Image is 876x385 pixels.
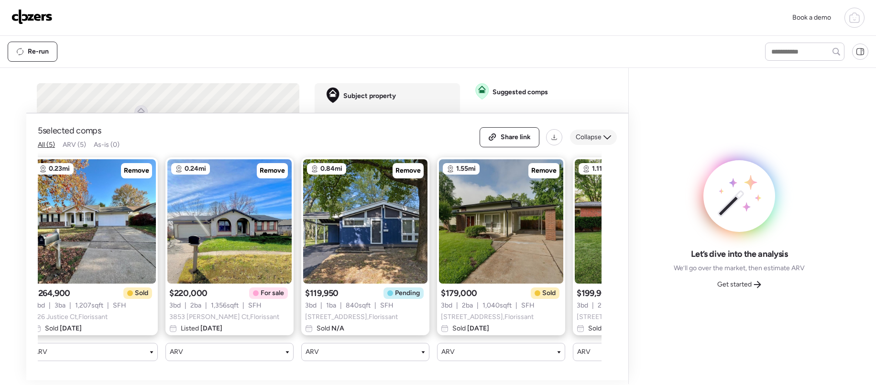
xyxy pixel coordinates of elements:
[482,301,512,310] span: 1,040 sqft
[305,312,398,322] span: [STREET_ADDRESS] , Florissant
[305,287,339,299] span: $119,950
[792,13,831,22] span: Book a demo
[205,301,207,310] span: |
[38,141,55,149] span: All (5)
[717,280,752,289] span: Get started
[531,166,557,176] span: Remove
[326,301,336,310] span: 1 ba
[45,324,82,333] span: Sold
[169,287,208,299] span: $220,000
[242,301,244,310] span: |
[441,287,477,299] span: $179,000
[69,301,71,310] span: |
[577,347,591,357] span: ARV
[55,301,66,310] span: 3 ba
[588,324,625,333] span: Sold
[592,301,594,310] span: |
[441,312,534,322] span: [STREET_ADDRESS] , Florissant
[185,301,186,310] span: |
[107,301,109,310] span: |
[33,301,45,310] span: 3 bd
[33,312,108,322] span: 926 Justice Ct , Florissant
[34,347,47,357] span: ARV
[170,347,183,357] span: ARV
[199,324,222,332] span: [DATE]
[343,91,396,101] span: Subject property
[493,88,548,97] span: Suggested comps
[466,324,489,332] span: [DATE]
[340,301,342,310] span: |
[124,166,149,176] span: Remove
[181,324,222,333] span: Listed
[598,301,609,310] span: 2 ba
[135,288,148,298] span: Sold
[452,324,489,333] span: Sold
[190,301,201,310] span: 2 ba
[169,301,181,310] span: 3 bd
[185,164,206,174] span: 0.24mi
[674,264,805,273] span: We’ll go over the market, then estimate ARV
[261,288,284,298] span: For sale
[592,164,610,174] span: 1.11mi
[691,248,788,260] span: Let’s dive into the analysis
[113,301,126,310] span: SFH
[515,301,517,310] span: |
[441,347,455,357] span: ARV
[75,301,103,310] span: 1,207 sqft
[211,301,239,310] span: 1,356 sqft
[456,164,476,174] span: 1.55mi
[441,301,452,310] span: 3 bd
[456,301,458,310] span: |
[305,301,317,310] span: 3 bd
[320,301,322,310] span: |
[49,301,51,310] span: |
[462,301,473,310] span: 2 ba
[542,288,556,298] span: Sold
[501,132,531,142] span: Share link
[330,324,344,332] span: N/A
[374,301,376,310] span: |
[33,287,70,299] span: $264,900
[260,166,285,176] span: Remove
[58,324,82,332] span: [DATE]
[11,9,53,24] img: Logo
[94,141,120,149] span: As-is (0)
[380,301,394,310] span: SFH
[28,47,49,56] span: Re-run
[63,141,86,149] span: ARV (5)
[317,324,344,333] span: Sold
[169,312,279,322] span: 3853 [PERSON_NAME] Ct , Florissant
[395,166,421,176] span: Remove
[38,125,101,136] span: 5 selected comps
[577,312,669,322] span: [STREET_ADDRESS] , Florissant
[395,288,420,298] span: Pending
[320,164,342,174] span: 0.84mi
[576,132,602,142] span: Collapse
[49,164,70,174] span: 0.23mi
[577,301,588,310] span: 3 bd
[477,301,479,310] span: |
[521,301,535,310] span: SFH
[577,287,612,299] span: $199,900
[248,301,262,310] span: SFH
[346,301,371,310] span: 840 sqft
[306,347,319,357] span: ARV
